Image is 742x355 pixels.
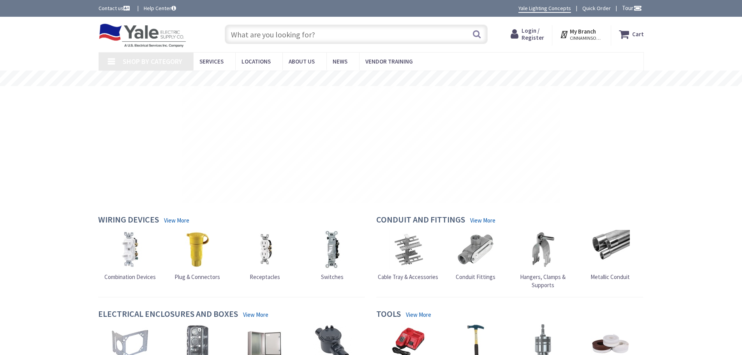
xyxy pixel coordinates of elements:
span: Login / Register [522,27,544,41]
a: View More [164,216,189,224]
a: View More [243,311,268,319]
a: Yale Lighting Concepts [518,4,571,13]
a: Hangers, Clamps & Supports Hangers, Clamps & Supports [511,230,575,290]
a: Contact us [99,4,131,12]
span: CINNAMINSON, [GEOGRAPHIC_DATA] [570,35,603,41]
span: News [333,58,347,65]
img: Cable Tray & Accessories [389,230,428,269]
a: Metallic Conduit Metallic Conduit [590,230,630,281]
img: Combination Devices [111,230,150,269]
span: Locations [241,58,271,65]
span: Services [199,58,224,65]
h4: Wiring Devices [98,215,159,226]
span: Vendor Training [365,58,413,65]
span: Shop By Category [123,57,182,66]
a: Plug & Connectors Plug & Connectors [174,230,220,281]
img: Yale Electric Supply Co. [99,23,187,48]
img: Hangers, Clamps & Supports [523,230,562,269]
img: Receptacles [245,230,284,269]
a: View More [406,311,431,319]
span: Receptacles [250,273,280,281]
input: What are you looking for? [225,25,488,44]
h4: Conduit and Fittings [376,215,465,226]
span: About Us [289,58,315,65]
span: Tour [622,4,642,12]
h4: Tools [376,309,401,320]
span: Plug & Connectors [174,273,220,281]
span: Cable Tray & Accessories [378,273,438,281]
div: My Branch CINNAMINSON, [GEOGRAPHIC_DATA] [560,27,603,41]
img: Metallic Conduit [591,230,630,269]
span: Hangers, Clamps & Supports [520,273,566,289]
a: Combination Devices Combination Devices [104,230,156,281]
span: Combination Devices [104,273,156,281]
img: Plug & Connectors [178,230,217,269]
a: Switches Switches [313,230,352,281]
a: Help Center [144,4,176,12]
strong: My Branch [570,28,596,35]
a: Conduit Fittings Conduit Fittings [456,230,495,281]
a: Login / Register [511,27,544,41]
strong: Cart [632,27,644,41]
a: Cart [619,27,644,41]
img: Conduit Fittings [456,230,495,269]
span: Switches [321,273,344,281]
a: View More [470,216,495,224]
a: Cable Tray & Accessories Cable Tray & Accessories [378,230,438,281]
span: Metallic Conduit [590,273,630,281]
h4: Electrical Enclosures and Boxes [98,309,238,320]
a: Quick Order [582,4,611,12]
a: Receptacles Receptacles [245,230,284,281]
span: Conduit Fittings [456,273,495,281]
img: Switches [313,230,352,269]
